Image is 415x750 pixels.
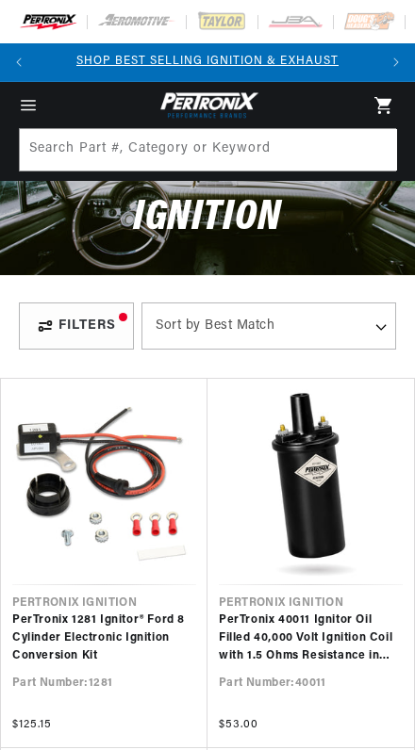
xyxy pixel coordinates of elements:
a: PerTronix 1281 Ignitor® Ford 8 Cylinder Electronic Ignition Conversion Kit [12,611,196,666]
span: Sort by [156,318,201,334]
input: Search Part #, Category or Keyword [20,129,397,171]
button: Translation missing: en.sections.announcements.next_announcement [377,43,415,81]
div: Filters [19,302,134,350]
div: Announcement [38,53,377,71]
div: 1 of 2 [38,53,377,71]
summary: Menu [8,95,49,116]
a: SHOP BEST SELLING IGNITION & EXHAUST [76,56,339,67]
span: Ignition [133,196,282,240]
button: Search Part #, Category or Keyword [354,129,395,171]
a: PerTronix 40011 Ignitor Oil Filled 40,000 Volt Ignition Coil with 1.5 Ohms Resistance in Black [219,611,403,666]
img: Pertronix [156,90,259,121]
select: Sort by [141,302,396,350]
